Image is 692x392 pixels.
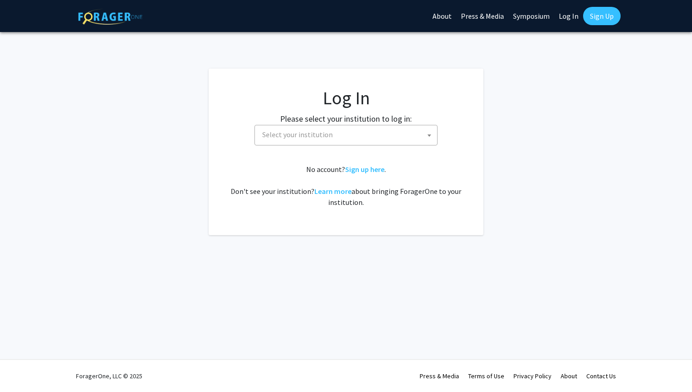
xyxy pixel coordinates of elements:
[262,130,333,139] span: Select your institution
[345,165,384,174] a: Sign up here
[314,187,351,196] a: Learn more about bringing ForagerOne to your institution
[78,9,142,25] img: ForagerOne Logo
[76,360,142,392] div: ForagerOne, LLC © 2025
[420,372,459,380] a: Press & Media
[227,87,465,109] h1: Log In
[280,113,412,125] label: Please select your institution to log in:
[583,7,621,25] a: Sign Up
[254,125,438,145] span: Select your institution
[514,372,551,380] a: Privacy Policy
[259,125,437,144] span: Select your institution
[586,372,616,380] a: Contact Us
[561,372,577,380] a: About
[468,372,504,380] a: Terms of Use
[227,164,465,208] div: No account? . Don't see your institution? about bringing ForagerOne to your institution.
